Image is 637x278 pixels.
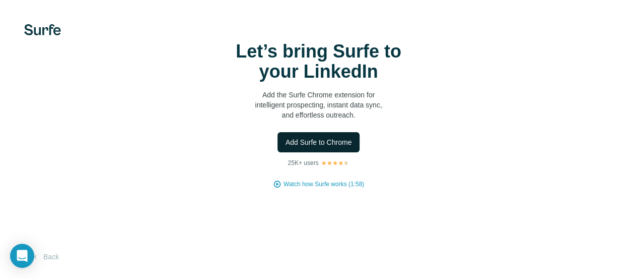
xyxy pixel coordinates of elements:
[10,244,34,268] div: Open Intercom Messenger
[321,160,349,166] img: Rating Stars
[277,132,360,152] button: Add Surfe to Chrome
[218,90,419,120] p: Add the Surfe Chrome extension for intelligent prospecting, instant data sync, and effortless out...
[284,180,364,189] button: Watch how Surfe works (1:58)
[24,248,66,266] button: Back
[218,41,419,82] h1: Let’s bring Surfe to your LinkedIn
[286,137,352,147] span: Add Surfe to Chrome
[288,158,318,168] p: 25K+ users
[24,24,61,35] img: Surfe's logo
